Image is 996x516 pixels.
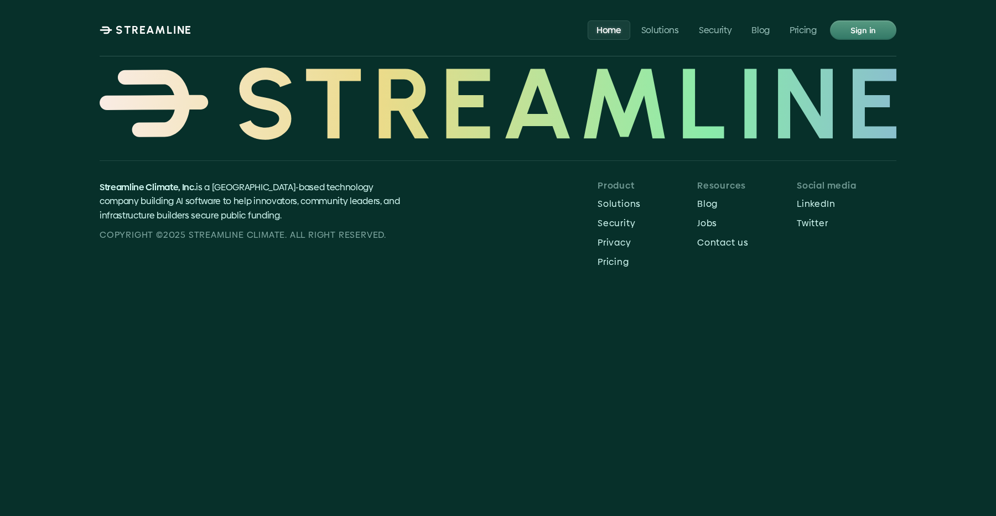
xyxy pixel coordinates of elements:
p: Copyright ©2025 Streamline CLIMATE. all right reserved. [100,228,412,242]
p: Social media [797,180,896,191]
a: Blog [697,195,797,212]
a: Pricing [781,20,826,39]
p: Privacy [598,237,697,248]
a: Security [690,20,740,39]
p: Twitter [797,218,896,228]
a: Jobs [697,215,797,232]
span: Streamline Climate, Inc. [100,181,196,194]
p: Pricing [598,257,697,267]
a: Blog [743,20,779,39]
p: Product [598,180,697,191]
p: Contact us [697,237,797,248]
p: STREAMLINE [116,23,192,37]
a: Security [598,215,697,232]
p: Sign in [850,23,876,37]
a: Contact us [697,234,797,251]
p: Solutions [641,24,679,35]
p: Security [699,24,732,35]
a: Privacy [598,234,697,251]
a: Sign in [830,20,896,40]
a: STREAMLINE [100,23,192,37]
p: Blog [697,199,797,209]
a: LinkedIn [797,195,896,212]
a: Pricing [598,253,697,270]
a: Twitter [797,215,896,232]
p: Pricing [790,24,817,35]
p: is a [GEOGRAPHIC_DATA]-based technology company building AI software to help innovators, communit... [100,180,412,223]
p: Home [596,24,621,35]
p: Solutions [598,199,697,209]
a: Home [588,20,630,39]
p: Blog [752,24,770,35]
p: Resources [697,180,797,191]
p: LinkedIn [797,199,896,209]
p: Security [598,218,697,228]
p: Jobs [697,218,797,228]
